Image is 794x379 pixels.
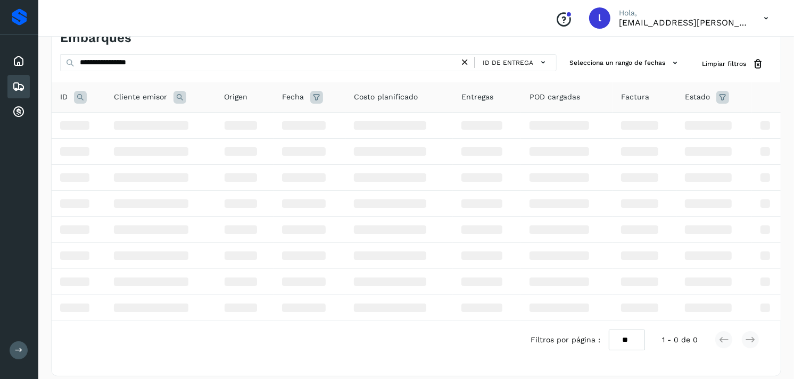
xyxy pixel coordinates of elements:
[60,91,68,103] span: ID
[7,49,30,73] div: Inicio
[483,58,533,68] span: ID de entrega
[7,100,30,124] div: Cuentas por cobrar
[662,334,698,346] span: 1 - 0 de 0
[531,334,600,346] span: Filtros por página :
[685,91,710,103] span: Estado
[693,54,772,74] button: Limpiar filtros
[621,91,649,103] span: Factura
[565,54,685,72] button: Selecciona un rango de fechas
[530,91,580,103] span: POD cargadas
[282,91,304,103] span: Fecha
[60,30,131,46] h4: Embarques
[354,91,418,103] span: Costo planificado
[619,18,747,28] p: lauraamalia.castillo@xpertal.com
[114,91,167,103] span: Cliente emisor
[479,55,552,70] button: ID de entrega
[619,9,747,18] p: Hola,
[461,91,493,103] span: Entregas
[225,91,248,103] span: Origen
[702,59,746,69] span: Limpiar filtros
[7,75,30,98] div: Embarques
